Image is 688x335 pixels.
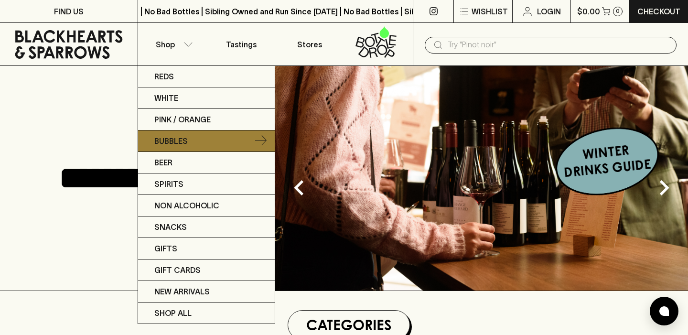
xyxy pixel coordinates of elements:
p: Spirits [154,178,183,190]
p: SHOP ALL [154,307,192,319]
p: Beer [154,157,172,168]
p: Snacks [154,221,187,233]
a: Non Alcoholic [138,195,275,216]
a: New Arrivals [138,281,275,303]
a: Bubbles [138,130,275,152]
p: Pink / Orange [154,114,211,125]
p: Reds [154,71,174,82]
a: White [138,87,275,109]
a: Gifts [138,238,275,259]
p: Non Alcoholic [154,200,219,211]
p: Gifts [154,243,177,254]
a: Gift Cards [138,259,275,281]
p: Gift Cards [154,264,201,276]
p: Bubbles [154,135,188,147]
a: Snacks [138,216,275,238]
a: SHOP ALL [138,303,275,324]
a: Reds [138,66,275,87]
p: New Arrivals [154,286,210,297]
p: White [154,92,178,104]
a: Pink / Orange [138,109,275,130]
img: bubble-icon [659,306,669,316]
a: Beer [138,152,275,173]
a: Spirits [138,173,275,195]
